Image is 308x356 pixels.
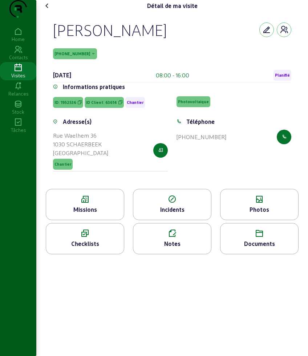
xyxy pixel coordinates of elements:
[63,82,125,91] div: Informations pratiques
[86,100,117,105] span: ID Client: 63614
[53,140,108,149] div: 1030 SCHAERBEEK
[63,117,92,126] div: Adresse(s)
[54,162,71,167] span: Chantier
[54,100,76,105] span: ID: 1952536
[46,239,124,248] div: Checklists
[46,205,124,214] div: Missions
[220,239,298,248] div: Documents
[186,117,215,126] div: Téléphone
[53,149,108,157] div: [GEOGRAPHIC_DATA]
[133,239,211,248] div: Notes
[54,51,90,56] span: [PHONE_NUMBER]
[156,71,189,80] div: 08:00 - 16:00
[133,205,211,214] div: Incidents
[178,99,209,104] span: Photovoltaique
[53,131,108,140] div: Rue Waelhem 36
[220,205,298,214] div: Photos
[127,100,143,105] span: Chantier
[177,133,226,141] div: [PHONE_NUMBER]
[275,73,290,78] span: Planifié
[53,71,71,80] div: [DATE]
[53,20,167,39] div: [PERSON_NAME]
[147,1,198,10] div: Détail de ma visite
